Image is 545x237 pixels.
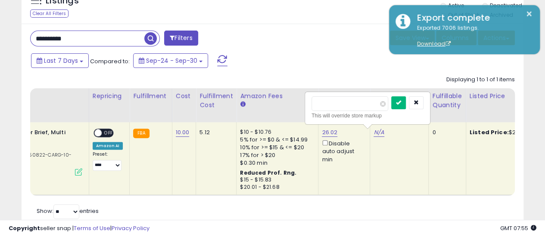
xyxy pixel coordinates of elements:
[240,159,311,167] div: $0.30 min
[133,129,149,138] small: FBA
[240,129,311,136] div: $10 - $10.76
[112,224,149,232] a: Privacy Policy
[374,128,384,137] a: N/A
[322,128,337,137] a: 26.02
[199,92,233,110] div: Fulfillment Cost
[470,128,509,136] b: Listed Price:
[93,92,126,101] div: Repricing
[9,225,149,233] div: seller snap | |
[240,176,311,184] div: $15 - $15.83
[417,40,451,47] a: Download
[164,31,198,46] button: Filters
[240,136,311,144] div: 5% for >= $0 & <= $14.99
[146,56,197,65] span: Sep-24 - Sep-30
[311,111,424,120] div: This will override store markup
[90,57,130,65] span: Compared to:
[448,2,464,9] label: Active
[74,224,110,232] a: Terms of Use
[93,142,123,150] div: Amazon AI
[133,53,208,68] button: Sep-24 - Sep-30
[31,53,89,68] button: Last 7 Days
[240,169,296,176] b: Reduced Prof. Rng.
[240,92,315,101] div: Amazon Fees
[44,56,78,65] span: Last 7 Days
[446,76,515,84] div: Displaying 1 to 1 of 1 items
[30,9,69,18] div: Clear All Filters
[37,207,99,215] span: Show: entries
[240,184,311,191] div: $20.01 - $21.68
[199,129,230,136] div: 5.12
[432,129,459,136] div: 0
[322,139,363,163] div: Disable auto adjust min
[411,12,533,24] div: Export complete
[470,92,544,101] div: Listed Price
[240,144,311,151] div: 10% for >= $15 & <= $20
[9,224,40,232] strong: Copyright
[500,224,536,232] span: 2025-10-8 07:55 GMT
[93,151,123,171] div: Preset:
[526,9,533,19] button: ×
[176,128,190,137] a: 10.00
[490,2,522,9] label: Deactivated
[240,151,311,159] div: 17% for > $20
[470,129,541,136] div: $24.99
[176,92,193,101] div: Cost
[411,24,533,48] div: Exported 7006 listings.
[102,129,115,137] span: OFF
[133,92,168,101] div: Fulfillment
[432,92,462,110] div: Fulfillable Quantity
[240,101,245,108] small: Amazon Fees.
